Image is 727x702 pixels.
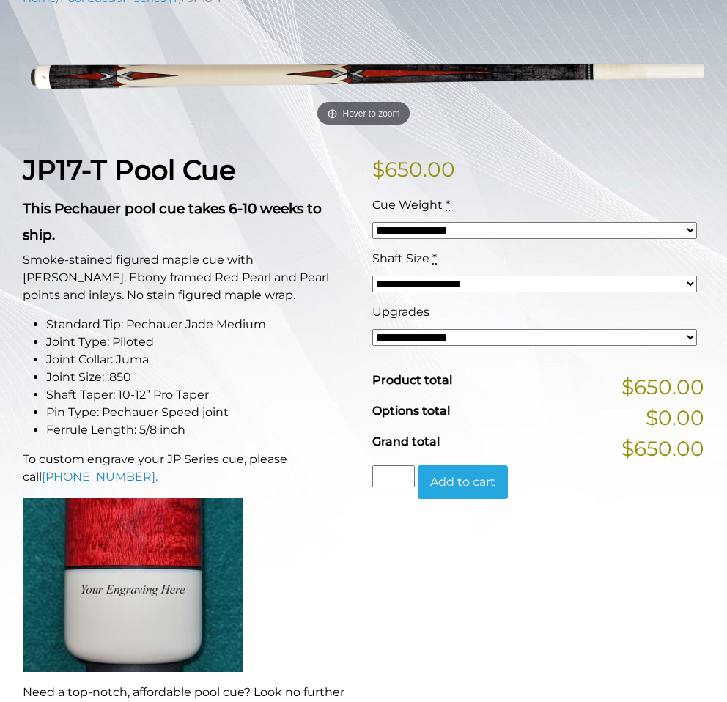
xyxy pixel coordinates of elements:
[46,316,355,333] li: Standard Tip: Pechauer Jade Medium
[372,198,443,212] span: Cue Weight
[446,198,450,212] abbr: required
[23,451,355,486] p: To custom engrave your JP Series cue, please call
[46,404,355,421] li: Pin Type: Pechauer Speed joint
[46,386,355,404] li: Shaft Taper: 10-12” Pro Taper
[23,18,704,131] a: Hover to zoom
[46,421,355,439] li: Ferrule Length: 5/8 inch
[46,351,355,369] li: Joint Collar: Juma
[42,470,158,484] a: [PHONE_NUMBER].
[418,465,508,499] button: Add to cart
[372,373,452,387] span: Product total
[23,200,322,243] strong: This Pechauer pool cue takes 6-10 weeks to ship.
[372,157,385,182] span: $
[46,333,355,351] li: Joint Type: Piloted
[646,402,704,433] span: $0.00
[432,251,437,265] abbr: required
[23,153,236,186] strong: JP17-T Pool Cue
[372,251,429,265] span: Shaft Size
[372,465,415,487] input: Product quantity
[372,305,429,319] span: Upgrades
[46,369,355,386] li: Joint Size: .850
[372,404,450,418] span: Options total
[621,433,704,464] span: $650.00
[621,372,704,402] span: $650.00
[23,498,243,672] img: An image of a cue butt with the words "YOUR ENGRAVING HERE".
[372,435,440,448] span: Grand total
[23,251,355,304] p: Smoke-stained figured maple cue with [PERSON_NAME]. Ebony framed Red Pearl and Pearl points and i...
[372,157,455,182] bdi: 650.00
[23,18,704,131] img: jp18-T.png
